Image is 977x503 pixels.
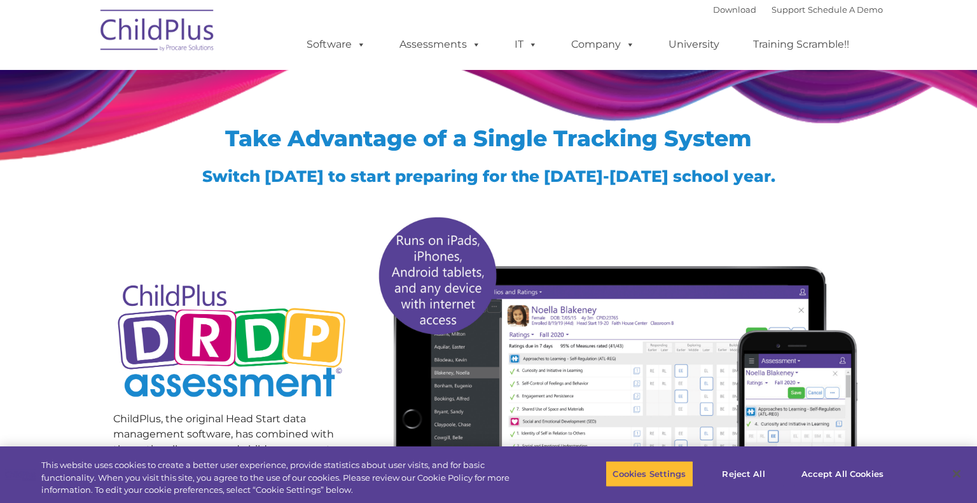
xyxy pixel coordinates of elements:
a: IT [502,32,550,57]
a: Training Scramble!! [740,32,862,57]
a: Download [713,4,756,15]
button: Accept All Cookies [794,460,890,487]
span: ChildPlus, the original Head Start data management software, has combined with the nationally-ren... [113,413,334,486]
button: Reject All [704,460,784,487]
span: Switch [DATE] to start preparing for the [DATE]-[DATE] school year. [202,167,775,186]
font: | [713,4,883,15]
a: Schedule A Demo [808,4,883,15]
button: Cookies Settings [606,460,693,487]
span: Take Advantage of a Single Tracking System [225,125,752,152]
img: Copyright - DRDP Logo [113,270,350,415]
a: Assessments [387,32,494,57]
button: Close [943,460,971,488]
div: This website uses cookies to create a better user experience, provide statistics about user visit... [41,459,537,497]
a: Software [294,32,378,57]
a: Support [772,4,805,15]
img: ChildPlus by Procare Solutions [94,1,221,64]
a: Company [558,32,648,57]
a: University [656,32,732,57]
